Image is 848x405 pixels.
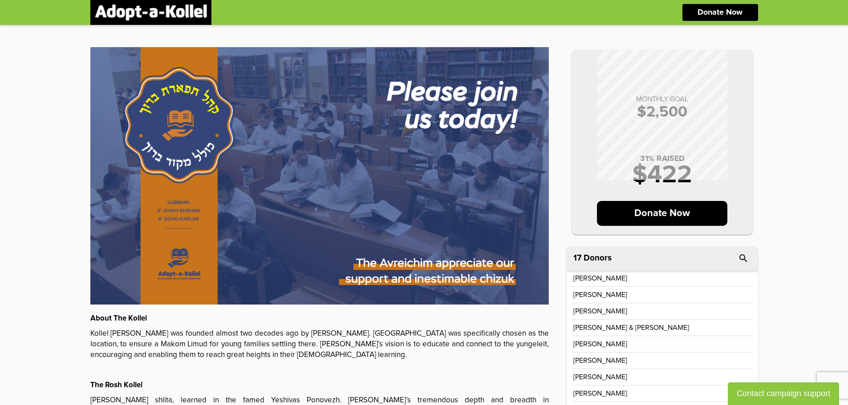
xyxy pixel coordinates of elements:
[573,324,689,331] p: [PERSON_NAME] & [PERSON_NAME]
[698,8,743,16] p: Donate Now
[90,47,549,305] img: u0VoB9Uliv.XnN1VgpEBM.jpg
[584,254,612,262] p: Donors
[728,382,839,405] button: Contact campaign support
[95,4,207,20] img: logonobg.png
[573,357,627,364] p: [PERSON_NAME]
[573,254,581,262] span: 17
[738,253,749,264] i: search
[90,315,147,322] strong: About The Kollel
[573,390,627,397] p: [PERSON_NAME]
[90,381,142,389] strong: The Rosh Kollel
[581,96,744,103] p: MONTHLY GOAL
[573,373,627,381] p: [PERSON_NAME]
[597,201,727,226] p: Donate Now
[581,104,744,120] p: $
[573,341,627,348] p: [PERSON_NAME]
[573,291,627,298] p: [PERSON_NAME]
[90,329,549,361] p: Kollel [PERSON_NAME] was founded almost two decades ago by [PERSON_NAME]. [GEOGRAPHIC_DATA] was s...
[573,275,627,282] p: [PERSON_NAME]
[573,308,627,315] p: [PERSON_NAME]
